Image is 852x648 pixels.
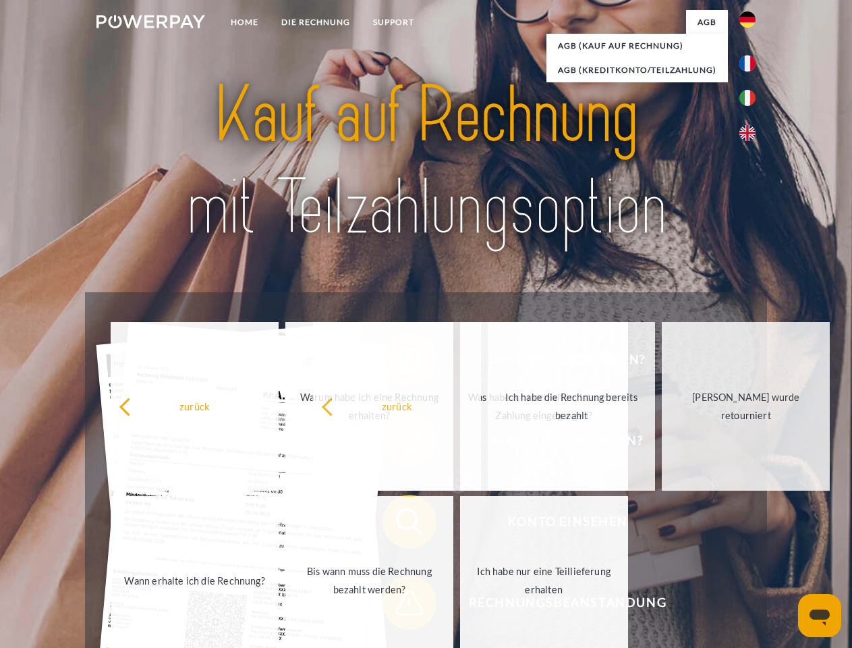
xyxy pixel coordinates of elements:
a: DIE RECHNUNG [270,10,362,34]
a: agb [686,10,728,34]
img: fr [739,55,756,72]
img: en [739,125,756,141]
img: logo-powerpay-white.svg [96,15,205,28]
div: Bis wann muss die Rechnung bezahlt werden? [293,562,445,599]
img: it [739,90,756,106]
a: SUPPORT [362,10,426,34]
div: Ich habe die Rechnung bereits bezahlt [496,388,648,425]
div: zurück [321,397,473,415]
div: zurück [119,397,271,415]
iframe: Schaltfläche zum Öffnen des Messaging-Fensters [798,594,841,637]
a: Home [219,10,270,34]
img: de [739,11,756,28]
div: Ich habe nur eine Teillieferung erhalten [468,562,620,599]
a: AGB (Kauf auf Rechnung) [546,34,728,58]
a: AGB (Kreditkonto/Teilzahlung) [546,58,728,82]
div: [PERSON_NAME] wurde retourniert [670,388,822,425]
div: Warum habe ich eine Rechnung erhalten? [293,388,445,425]
img: title-powerpay_de.svg [129,65,723,259]
div: Wann erhalte ich die Rechnung? [119,571,271,589]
